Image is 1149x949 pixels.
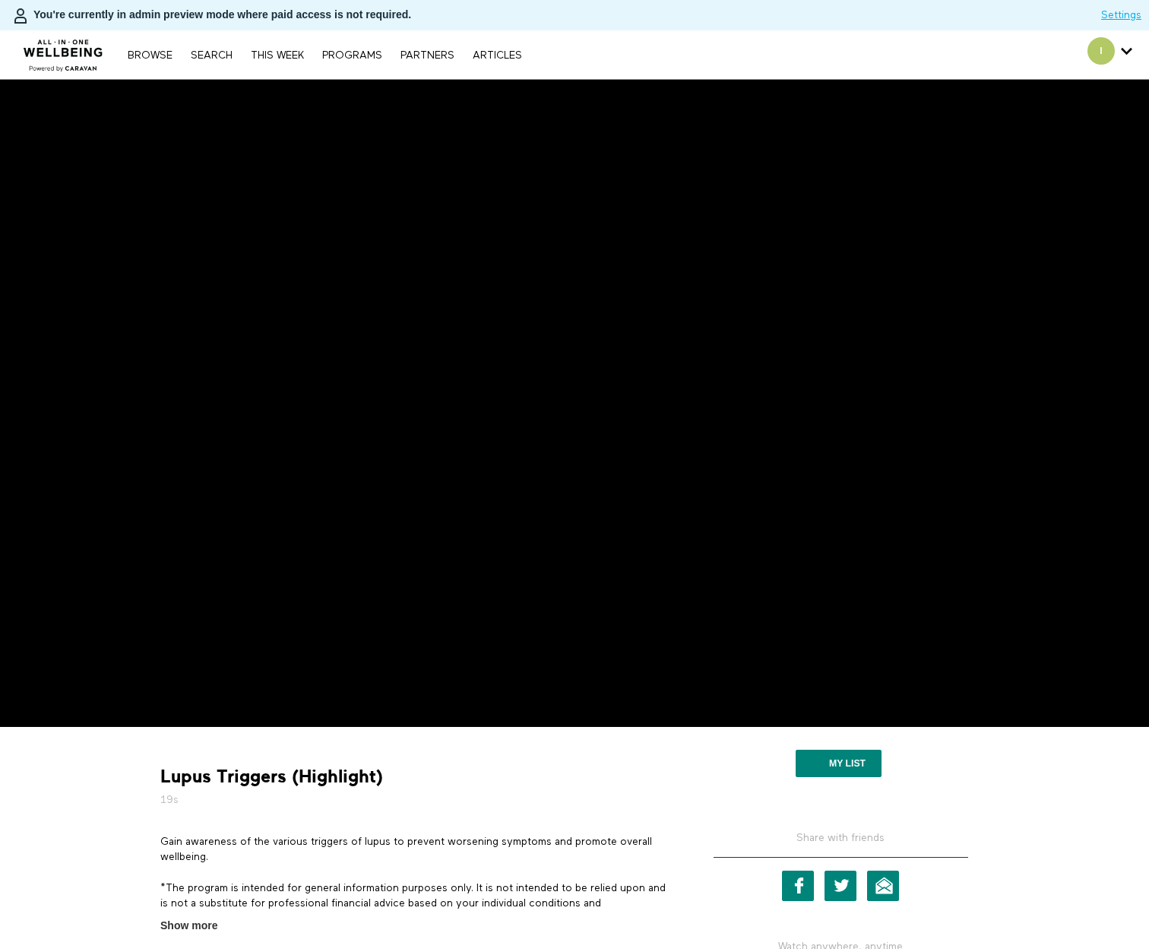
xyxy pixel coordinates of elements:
p: *The program is intended for general information purposes only. It is not intended to be relied u... [160,881,669,927]
h5: Share with friends [714,830,968,858]
a: Search [183,50,240,61]
a: ARTICLES [465,50,530,61]
strong: Lupus Triggers (Highlight) [160,765,383,789]
a: Browse [120,50,180,61]
img: CARAVAN [17,28,109,74]
a: Settings [1101,8,1141,23]
nav: Primary [120,47,529,62]
span: Show more [160,918,217,934]
a: Twitter [825,871,856,901]
button: My list [796,750,882,777]
a: Facebook [782,871,814,901]
a: THIS WEEK [243,50,312,61]
h5: 19s [160,792,669,808]
a: PARTNERS [393,50,462,61]
img: person-bdfc0eaa9744423c596e6e1c01710c89950b1dff7c83b5d61d716cfd8139584f.svg [11,7,30,25]
a: PROGRAMS [315,50,390,61]
a: Email [867,871,899,901]
div: Secondary [1076,30,1144,79]
p: Gain awareness of the various triggers of lupus to prevent worsening symptoms and promote overall... [160,834,669,865]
